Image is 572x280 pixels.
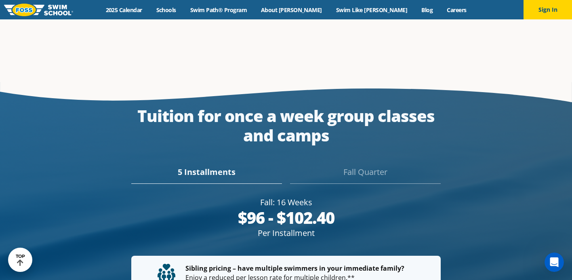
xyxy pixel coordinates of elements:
a: Swim Path® Program [183,6,254,14]
strong: Sibling pricing – have multiple swimmers in your immediate family? [185,264,404,273]
a: Swim Like [PERSON_NAME] [329,6,414,14]
div: 5 Installments [131,166,282,184]
iframe: Intercom live chat [545,253,564,272]
div: Fall: 16 Weeks [131,197,441,208]
a: Blog [414,6,440,14]
div: Tuition for once a week group classes and camps [131,106,441,145]
img: FOSS Swim School Logo [4,4,73,16]
div: $96 - $102.40 [131,208,441,227]
a: Schools [149,6,183,14]
a: About [PERSON_NAME] [254,6,329,14]
a: Careers [440,6,473,14]
div: Fall Quarter [290,166,441,184]
div: TOP [16,254,25,266]
a: 2025 Calendar [99,6,149,14]
div: Per Installment [131,227,441,239]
